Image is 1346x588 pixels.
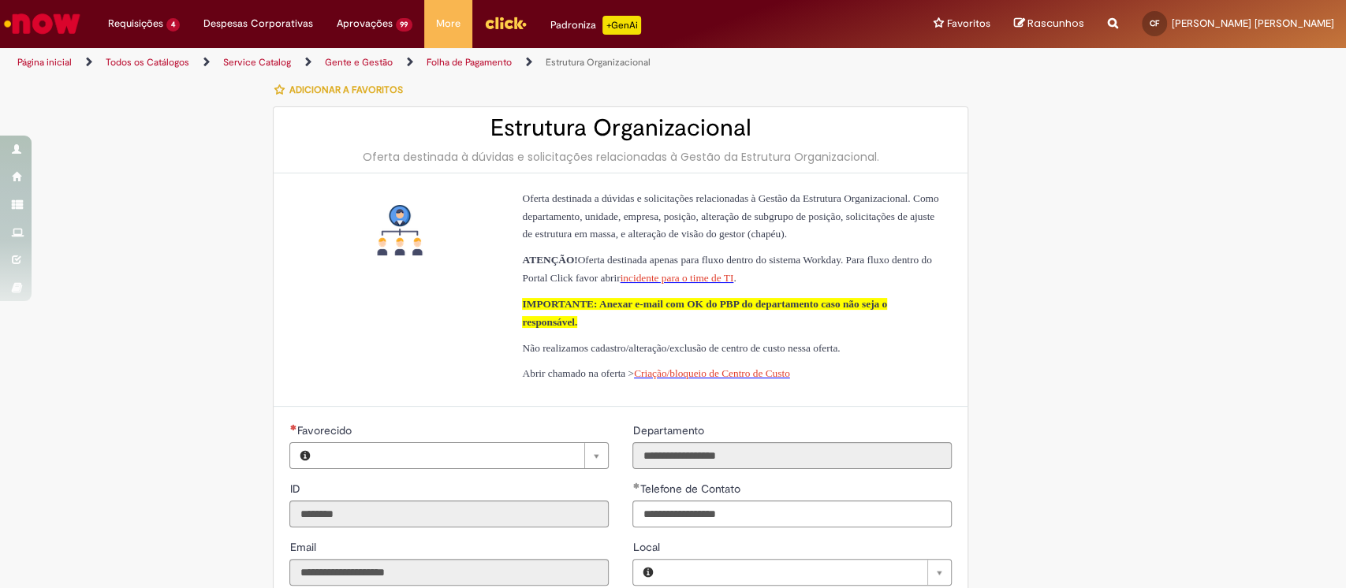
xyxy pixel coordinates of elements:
a: Estrutura Organizacional [546,56,651,69]
div: Oferta destinada à dúvidas e solicitações relacionadas à Gestão da Estrutura Organizacional. [289,149,952,165]
a: Página inicial [17,56,72,69]
a: Criação/bloqueio de Centro de Custo [634,367,790,379]
span: Oferta destinada a dúvidas e solicitações relacionadas à Gestão da Estrutura Organizacional. Como... [522,192,938,240]
a: incidente para o time de TI [620,272,733,284]
span: Adicionar a Favoritos [289,84,402,96]
div: Padroniza [550,16,641,35]
input: Telefone de Contato [632,501,952,527]
a: Folha de Pagamento [427,56,512,69]
a: Limpar campo Local [662,560,951,585]
ul: Trilhas de página [12,48,886,77]
span: Obrigatório Preenchido [632,482,639,489]
span: Favoritos [947,16,990,32]
button: Adicionar a Favoritos [273,73,411,106]
span: Telefone de Contato [639,482,743,496]
span: Não realizamos cadastro/alteração/exclusão de centro de custo nessa oferta. [522,342,840,354]
img: Estrutura Organizacional [375,205,425,255]
span: Aprovações [337,16,393,32]
span: . [733,272,736,284]
span: Somente leitura - ID [289,482,303,496]
span: Despesas Corporativas [203,16,313,32]
button: Favorecido, Visualizar este registro [290,443,319,468]
span: IMPORTANTE: Anexar e-mail com OK do PBP do departamento caso não seja o responsável. [522,298,887,328]
span: [PERSON_NAME] [PERSON_NAME] [1172,17,1334,30]
a: Limpar campo Favorecido [319,443,608,468]
p: +GenAi [602,16,641,35]
img: ServiceNow [2,8,83,39]
input: Departamento [632,442,952,469]
span: Requisições [108,16,163,32]
input: ID [289,501,609,527]
span: Necessários - Favorecido [296,423,354,437]
a: Service Catalog [223,56,291,69]
span: More [436,16,460,32]
span: CF [1150,18,1159,28]
span: Oferta destinada apenas para fluxo dentro do sistema Workday. Para fluxo dentro do Portal Click f... [522,254,931,284]
a: Rascunhos [1014,17,1084,32]
span: Local [632,540,662,554]
a: Todos os Catálogos [106,56,189,69]
h2: Estrutura Organizacional [289,115,952,141]
span: Abrir chamado na oferta > [522,367,633,379]
span: 99 [396,18,413,32]
span: Somente leitura - Email [289,540,319,554]
label: Somente leitura - Email [289,539,319,555]
span: Necessários [289,424,296,430]
button: Local, Visualizar este registro [633,560,662,585]
span: 4 [166,18,180,32]
a: Gente e Gestão [325,56,393,69]
span: Rascunhos [1027,16,1084,31]
span: ATENÇÃO! [522,254,577,266]
label: Somente leitura - Departamento [632,422,707,438]
input: Email [289,559,609,586]
label: Somente leitura - ID [289,481,303,497]
img: click_logo_yellow_360x200.png [484,11,527,35]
